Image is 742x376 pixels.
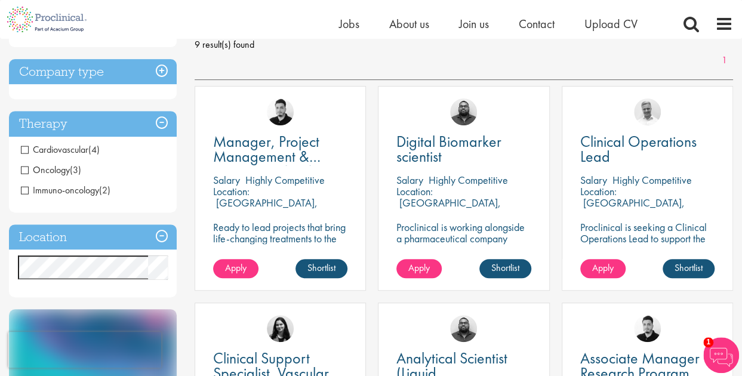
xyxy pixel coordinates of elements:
p: Highly Competitive [429,173,508,187]
a: Apply [396,259,442,278]
span: (4) [88,143,100,156]
p: [GEOGRAPHIC_DATA], [GEOGRAPHIC_DATA] [396,196,501,221]
a: Jobs [339,16,359,32]
span: Location: [396,184,433,198]
span: Apply [408,261,430,274]
span: Apply [592,261,614,274]
span: Immuno-oncology [21,184,110,196]
iframe: reCAPTCHA [8,332,161,368]
img: Anderson Maldonado [634,315,661,342]
span: Location: [213,184,250,198]
img: Chatbot [703,337,739,373]
span: (3) [70,164,81,176]
a: Clinical Operations Lead [580,134,715,164]
p: Proclinical is working alongside a pharmaceutical company seeking a Digital Biomarker Scientist t... [396,221,531,278]
span: Cardiovascular [21,143,88,156]
img: Anderson Maldonado [267,98,294,125]
img: Ashley Bennett [450,98,477,125]
p: Highly Competitive [612,173,692,187]
img: Joshua Bye [634,98,661,125]
a: 1 [716,54,733,67]
a: Apply [213,259,258,278]
span: Immuno-oncology [21,184,99,196]
img: Indre Stankeviciute [267,315,294,342]
h3: Therapy [9,111,177,137]
h3: Company type [9,59,177,85]
span: (2) [99,184,110,196]
span: Oncology [21,164,81,176]
span: Salary [580,173,607,187]
span: Digital Biomarker scientist [396,131,501,167]
a: Join us [459,16,489,32]
img: Ashley Bennett [450,315,477,342]
span: Salary [396,173,423,187]
a: Manager, Project Management & Operational Delivery [213,134,347,164]
a: Shortlist [663,259,715,278]
span: Manager, Project Management & Operational Delivery [213,131,341,181]
a: Digital Biomarker scientist [396,134,531,164]
p: [GEOGRAPHIC_DATA], [GEOGRAPHIC_DATA] [213,196,318,221]
span: Clinical Operations Lead [580,131,697,167]
p: Ready to lead projects that bring life-changing treatments to the world? Join our client at the f... [213,221,347,289]
a: Shortlist [479,259,531,278]
a: Shortlist [295,259,347,278]
a: Contact [519,16,555,32]
span: Salary [213,173,240,187]
span: Oncology [21,164,70,176]
span: 1 [703,337,713,347]
h3: Location [9,224,177,250]
span: Cardiovascular [21,143,100,156]
p: Highly Competitive [245,173,325,187]
a: Apply [580,259,626,278]
span: Location: [580,184,617,198]
span: 9 result(s) found [195,36,733,54]
p: Proclinical is seeking a Clinical Operations Lead to support the delivery of clinical trials in o... [580,221,715,267]
a: Upload CV [584,16,638,32]
p: [GEOGRAPHIC_DATA], [GEOGRAPHIC_DATA] [580,196,685,221]
span: Apply [225,261,247,274]
a: About us [389,16,429,32]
